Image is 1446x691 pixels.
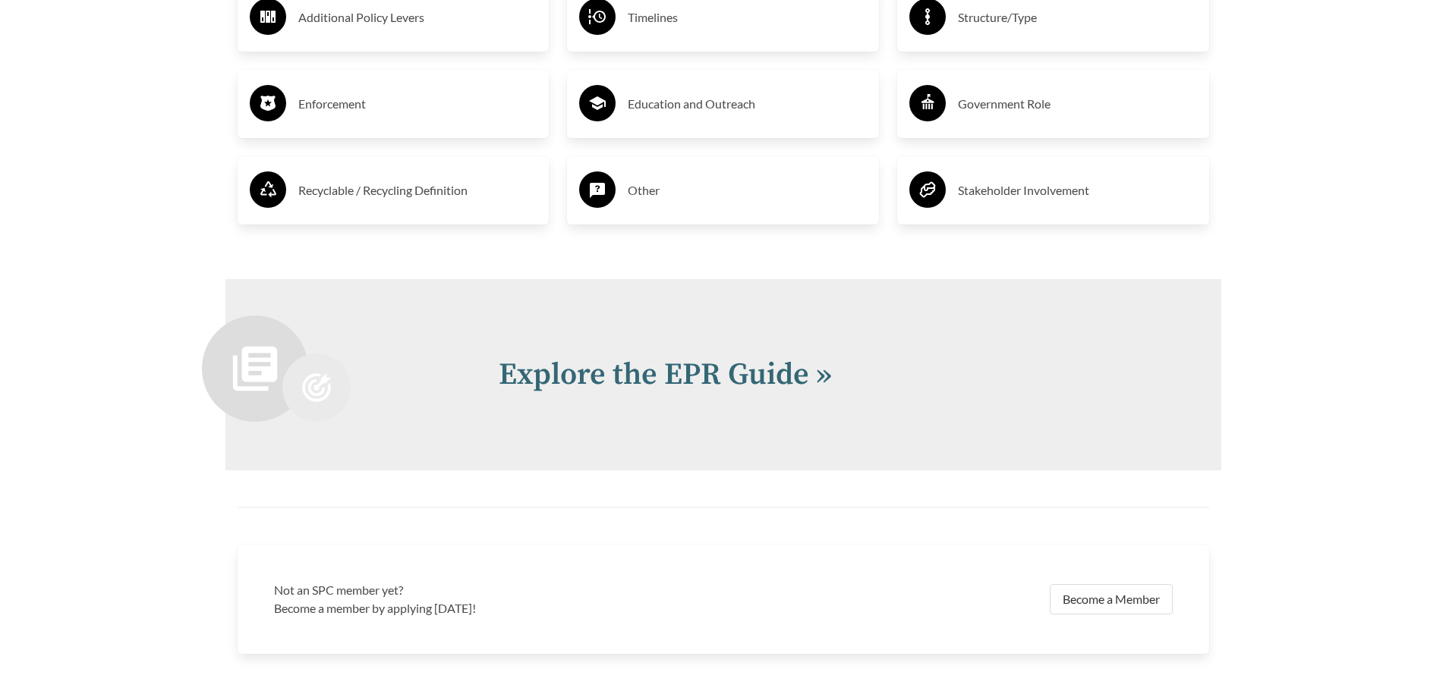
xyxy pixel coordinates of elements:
[274,581,714,599] h3: Not an SPC member yet?
[1050,584,1173,614] a: Become a Member
[298,92,537,116] h3: Enforcement
[958,92,1197,116] h3: Government Role
[298,5,537,30] h3: Additional Policy Levers
[628,92,867,116] h3: Education and Outreach
[958,5,1197,30] h3: Structure/Type
[499,356,832,394] a: Explore the EPR Guide »
[628,178,867,203] h3: Other
[298,178,537,203] h3: Recyclable / Recycling Definition
[274,599,714,617] p: Become a member by applying [DATE]!
[628,5,867,30] h3: Timelines
[958,178,1197,203] h3: Stakeholder Involvement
